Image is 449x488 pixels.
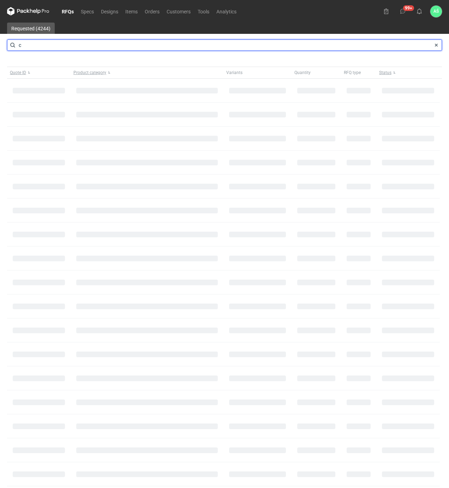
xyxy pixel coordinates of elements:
a: Tools [194,7,213,16]
span: Quote ID [10,70,26,75]
span: RFQ type [344,70,361,75]
span: Quantity [294,70,311,75]
button: Quote ID [7,67,71,78]
svg: Packhelp Pro [7,7,49,16]
button: 99+ [397,6,408,17]
span: Product category [73,70,106,75]
button: Product category [71,67,223,78]
a: Orders [141,7,163,16]
div: Adrian Świerżewski [430,6,442,17]
a: Specs [77,7,97,16]
a: Customers [163,7,194,16]
span: Status [379,70,391,75]
a: Items [122,7,141,16]
span: Variants [226,70,243,75]
a: Analytics [213,7,240,16]
button: AŚ [430,6,442,17]
a: Requested (4244) [7,23,55,34]
a: RFQs [58,7,77,16]
a: Designs [97,7,122,16]
button: Status [376,67,440,78]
